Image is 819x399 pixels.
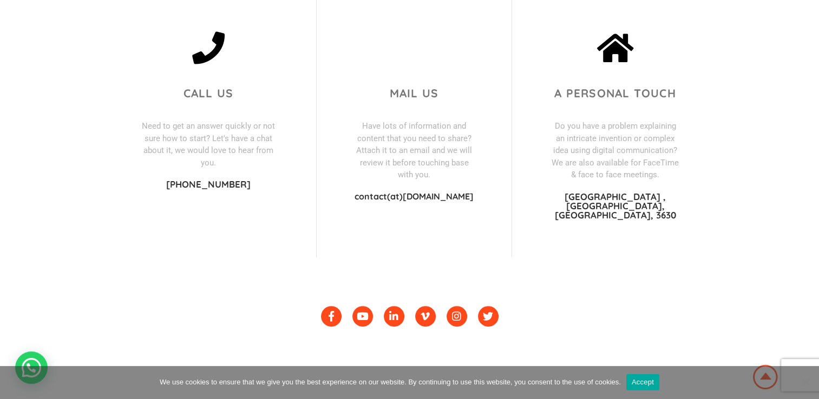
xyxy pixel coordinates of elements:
p: [GEOGRAPHIC_DATA] , [GEOGRAPHIC_DATA], [GEOGRAPHIC_DATA], 3630 [550,192,680,220]
a: Accept [626,374,659,390]
p: [PHONE_NUMBER] [139,179,278,189]
img: Animation Studio South Africa [751,363,780,391]
p: Have lots of information and content that you need to share? Attach it to an email and we will re... [355,120,474,181]
p: contact(at)[DOMAIN_NAME] [355,192,474,201]
span: Mail us [390,86,438,100]
span: No [800,377,811,388]
span: Call us [184,86,233,100]
p: Need to get an answer quickly or not sure how to start? Let's have a chat about it, we would love... [139,120,278,169]
span: A Personal Touch [554,86,676,100]
h5: Follow us on all our Social Media platforms: [107,284,713,295]
span: We use cookies to ensure that we give you the best experience on our website. ​By continuing to u... [160,377,621,388]
p: Do you have a problem explaining an intricate invention or complex idea using digital communicati... [550,120,680,181]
